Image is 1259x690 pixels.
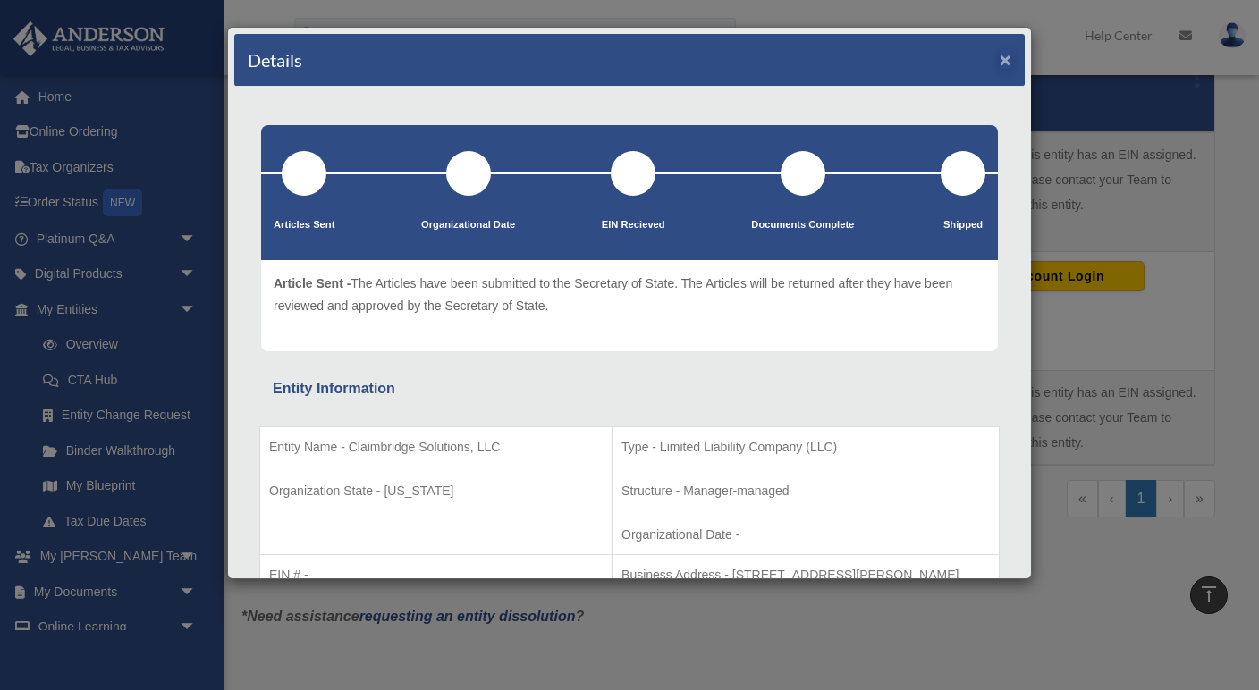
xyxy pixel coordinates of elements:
p: EIN # - [269,564,603,586]
p: EIN Recieved [602,216,665,234]
p: Organizational Date [421,216,515,234]
p: Organization State - [US_STATE] [269,480,603,502]
p: Type - Limited Liability Company (LLC) [621,436,990,459]
p: Structure - Manager-managed [621,480,990,502]
p: Articles Sent [274,216,334,234]
p: The Articles have been submitted to the Secretary of State. The Articles will be returned after t... [274,273,985,316]
h4: Details [248,47,302,72]
div: Entity Information [273,376,986,401]
p: Business Address - [STREET_ADDRESS][PERSON_NAME] [621,564,990,586]
p: Documents Complete [751,216,854,234]
span: Article Sent - [274,276,351,290]
p: Entity Name - Claimbridge Solutions, LLC [269,436,603,459]
p: Shipped [941,216,985,234]
p: Organizational Date - [621,524,990,546]
button: × [1000,50,1011,69]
